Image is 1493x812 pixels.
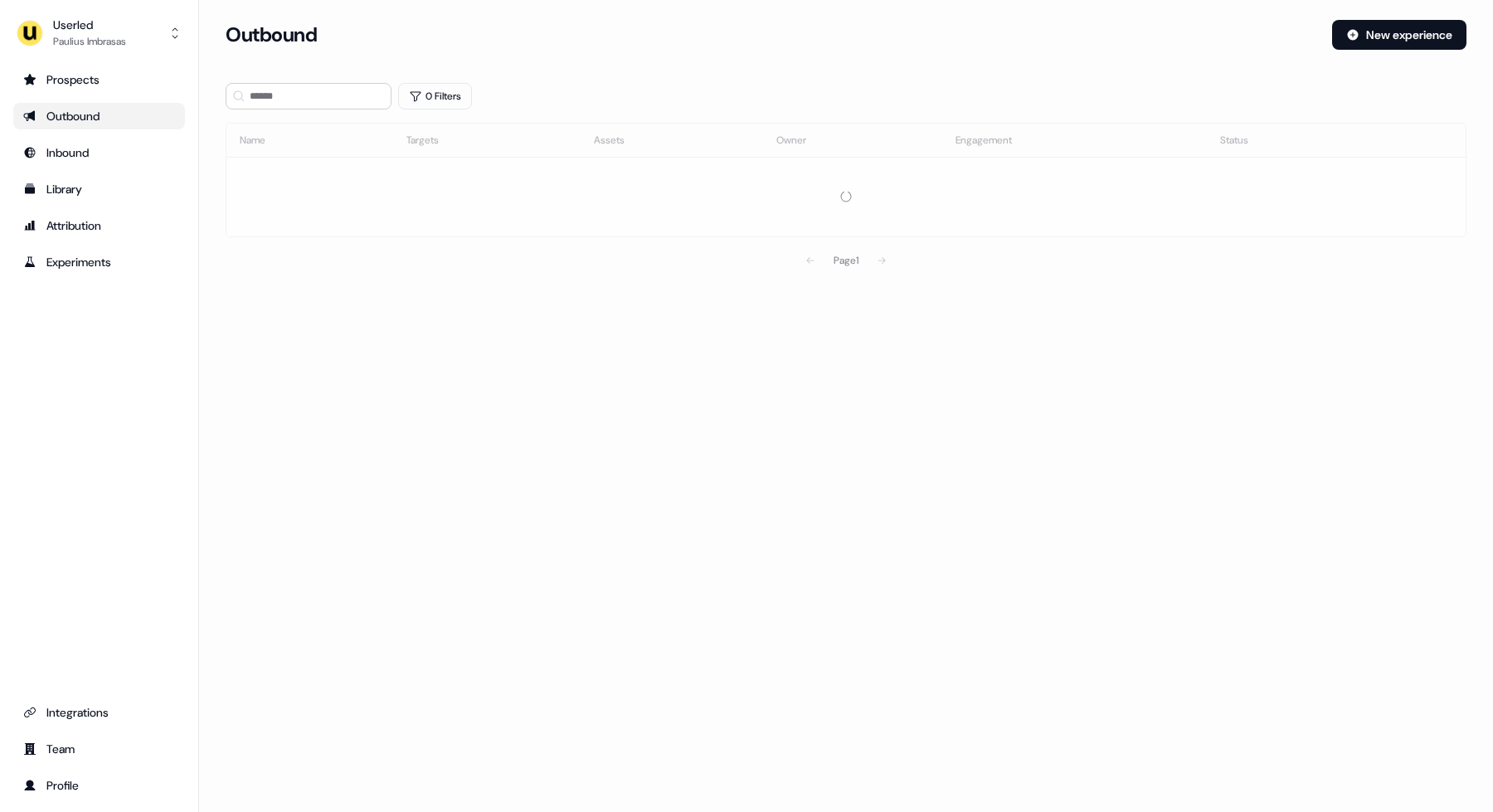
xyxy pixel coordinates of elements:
div: Outbound [23,108,175,124]
button: UserledPaulius Imbrasas [13,13,185,53]
a: Go to Inbound [13,139,185,166]
div: Library [23,181,175,197]
a: Go to team [13,736,185,762]
div: Integrations [23,704,175,721]
div: Userled [53,17,126,33]
div: Inbound [23,144,175,161]
a: Go to integrations [13,699,185,726]
div: Attribution [23,217,175,234]
div: Paulius Imbrasas [53,33,126,50]
a: Go to prospects [13,66,185,93]
a: Go to profile [13,772,185,799]
a: Go to outbound experience [13,103,185,129]
div: Team [23,741,175,757]
a: Go to templates [13,176,185,202]
div: Experiments [23,254,175,270]
button: 0 Filters [398,83,472,109]
a: Go to attribution [13,212,185,239]
div: Profile [23,777,175,794]
div: Prospects [23,71,175,88]
button: New experience [1332,20,1466,50]
h3: Outbound [226,22,317,47]
a: Go to experiments [13,249,185,275]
